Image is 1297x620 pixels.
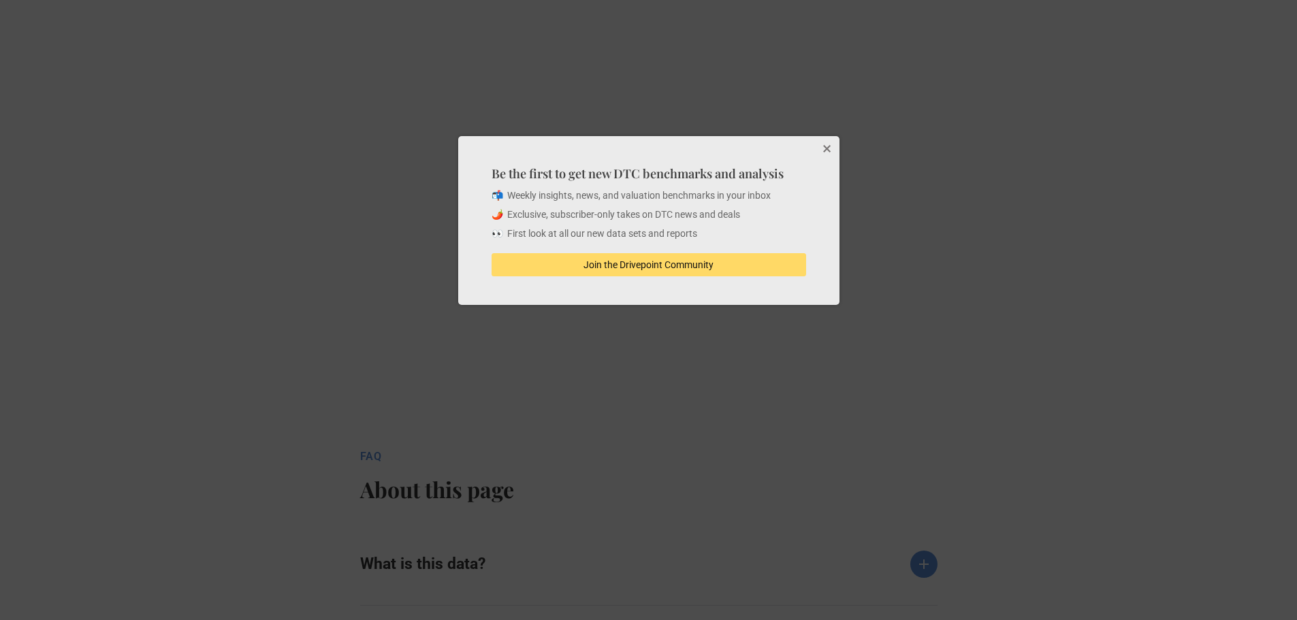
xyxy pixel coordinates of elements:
[812,136,839,163] button: Close
[492,208,806,222] p: 🌶️ Exclusive, subscriber-only takes on DTC news and deals
[458,136,839,305] div: Be the first to get new DTC benchmarks and analysis
[492,165,806,182] h4: Be the first to get new DTC benchmarks and analysis
[492,189,806,203] p: 📬 Weekly insights, news, and valuation benchmarks in your inbox
[492,253,806,276] button: Join the Drivepoint Community
[492,227,806,241] p: 👀 First look at all our new data sets and reports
